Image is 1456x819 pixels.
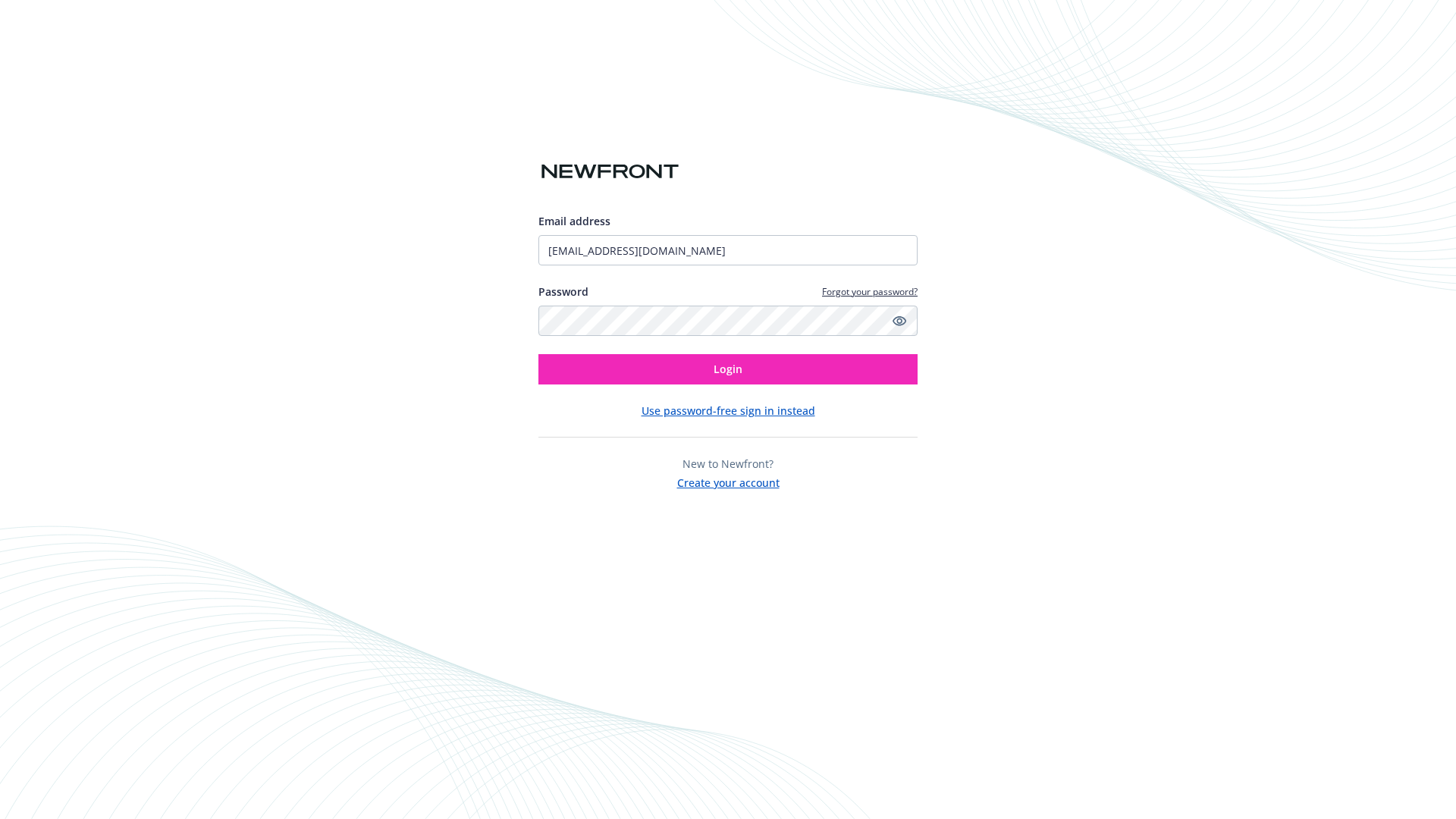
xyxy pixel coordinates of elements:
[677,472,780,491] button: Create your account
[538,284,588,300] label: Password
[538,214,610,228] span: Email address
[890,312,908,330] a: Show password
[682,457,773,471] span: New to Newfront?
[538,235,918,265] input: Enter your email
[538,158,682,185] img: Newfront logo
[538,306,918,336] input: Enter your password
[822,285,918,298] a: Forgot your password?
[714,362,742,376] span: Login
[538,354,918,384] button: Login
[642,403,815,419] button: Use password-free sign in instead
